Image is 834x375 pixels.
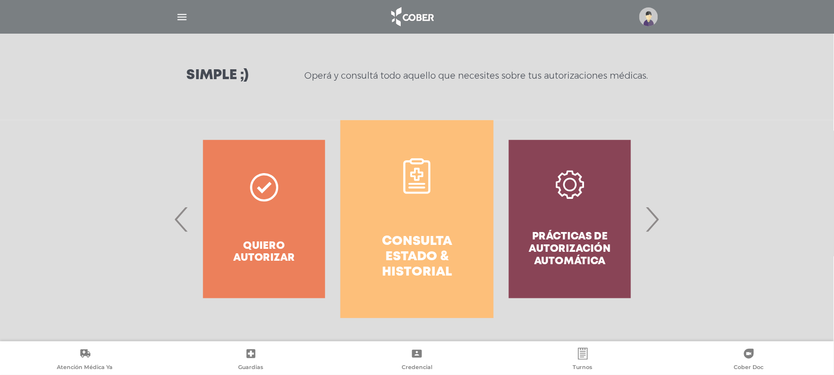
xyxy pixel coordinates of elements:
h3: Simple ;) [186,69,249,83]
a: Credencial [334,348,500,373]
span: Credencial [402,364,432,373]
img: logo_cober_home-white.png [386,5,438,29]
a: Guardias [168,348,334,373]
a: Turnos [500,348,666,373]
span: Turnos [573,364,593,373]
img: Cober_menu-lines-white.svg [176,11,188,23]
span: Atención Médica Ya [57,364,113,373]
img: profile-placeholder.svg [639,7,658,26]
span: Guardias [239,364,264,373]
a: Cober Doc [666,348,832,373]
a: Atención Médica Ya [2,348,168,373]
span: Cober Doc [734,364,764,373]
h4: Consulta estado & historial [358,234,475,281]
a: Consulta estado & historial [340,120,493,318]
span: Previous [172,192,191,246]
span: Next [643,192,662,246]
p: Operá y consultá todo aquello que necesites sobre tus autorizaciones médicas. [304,70,648,82]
